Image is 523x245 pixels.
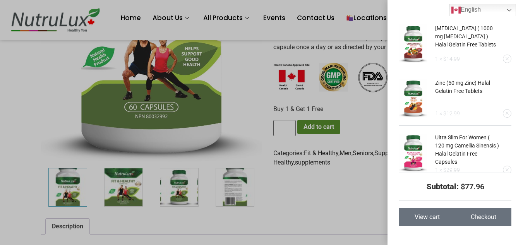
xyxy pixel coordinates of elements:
[443,110,446,117] span: $
[461,182,484,191] bdi: 77.96
[443,56,460,62] bdi: 14.99
[427,182,459,191] strong: Subtotal:
[399,208,455,226] a: View cart
[443,56,446,62] span: $
[461,182,465,191] span: $
[449,4,516,16] a: English
[443,167,460,173] bdi: 29.99
[435,56,442,62] span: 1 ×
[399,79,427,118] img: Zinc (50 mg Zinc) Halal Gelatin Free Tablets
[399,24,427,63] img: Vitamin B12 ( 1000 mg Vitamin B12 ) Halal Gelatin Free Tablets
[435,25,496,48] a: [MEDICAL_DATA] ( 1000 mg [MEDICAL_DATA] ) Halal Gelatin Free Tablets
[435,80,490,94] a: Zinc (50 mg Zinc) Halal Gelatin Free Tablets
[435,134,499,165] a: Ultra Slim For Women ( 120 mg Camellia Sinensis ) Halal Gelatin Free Capsules
[455,208,511,226] a: Checkout
[415,214,440,220] span: View cart
[443,110,460,117] bdi: 12.99
[471,214,496,220] span: Checkout
[435,110,442,117] span: 1 ×
[435,167,442,173] span: 1 ×
[443,167,446,173] span: $
[451,5,461,15] img: en
[399,134,427,172] img: Ultra Slim For Women ( 120 mg Camellia Sinensis ) Halal Gelatin Free Capsules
